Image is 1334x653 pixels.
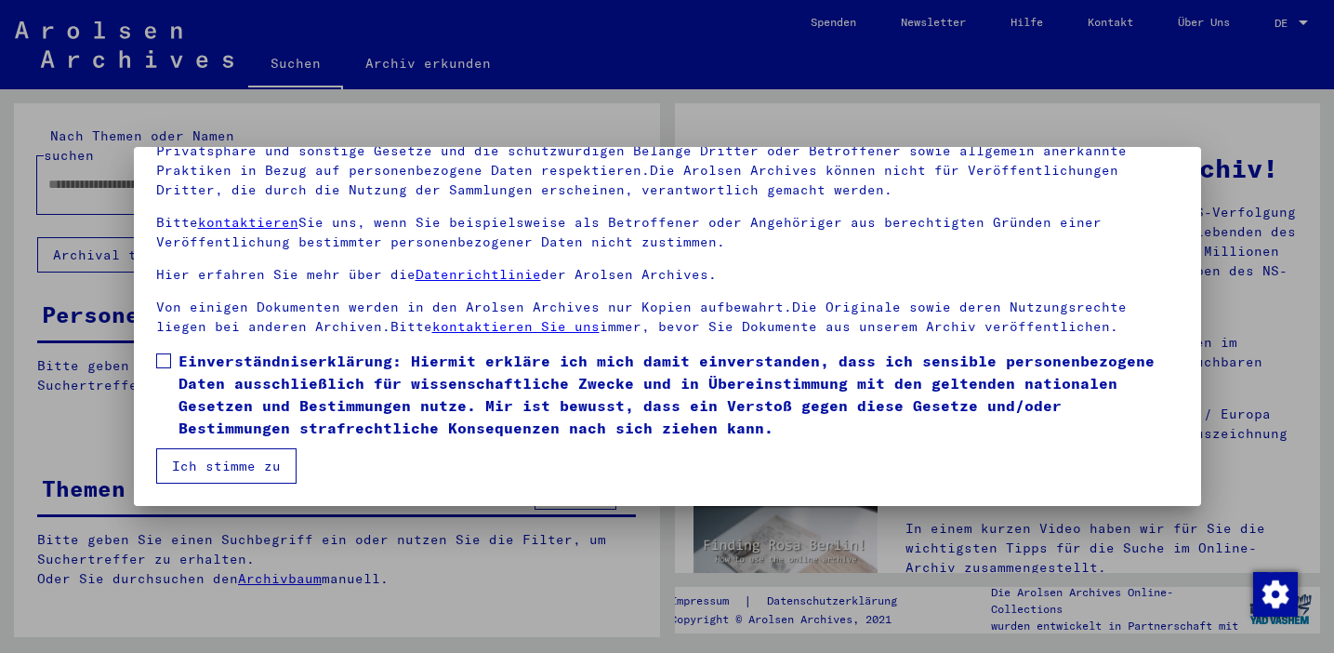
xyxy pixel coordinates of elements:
[156,448,297,484] button: Ich stimme zu
[1252,571,1297,616] div: Zustimmung ändern
[416,266,541,283] a: Datenrichtlinie
[1253,572,1298,617] img: Zustimmung ändern
[178,350,1179,439] span: Einverständniserklärung: Hiermit erkläre ich mich damit einverstanden, dass ich sensible personen...
[156,213,1179,252] p: Bitte Sie uns, wenn Sie beispielsweise als Betroffener oder Angehöriger aus berechtigten Gründen ...
[156,102,1179,200] p: Bitte beachten Sie, dass dieses Portal über NS - Verfolgte sensible Daten zu identifizierten oder...
[432,318,600,335] a: kontaktieren Sie uns
[156,265,1179,285] p: Hier erfahren Sie mehr über die der Arolsen Archives.
[198,214,298,231] a: kontaktieren
[156,298,1179,337] p: Von einigen Dokumenten werden in den Arolsen Archives nur Kopien aufbewahrt.Die Originale sowie d...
